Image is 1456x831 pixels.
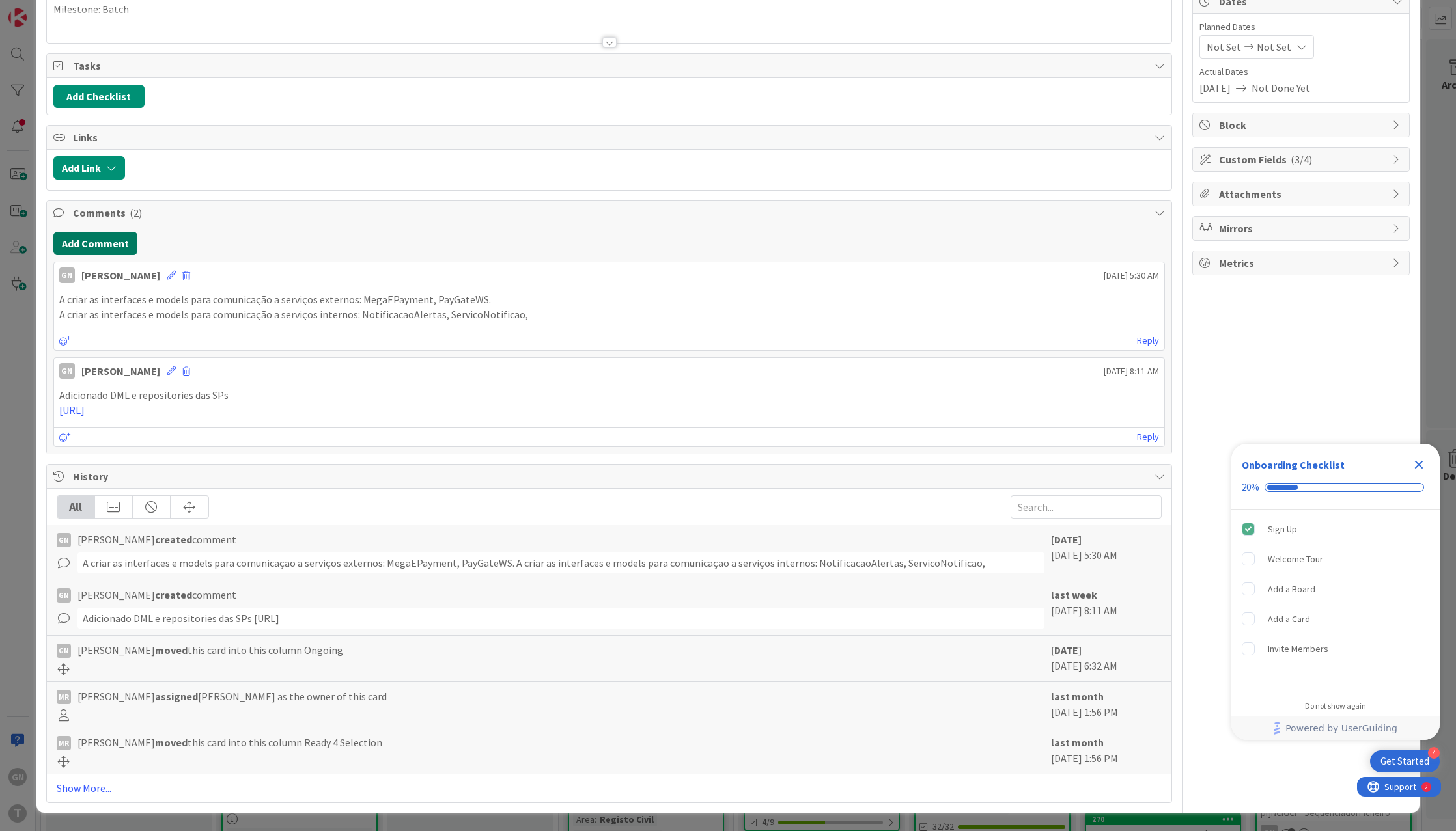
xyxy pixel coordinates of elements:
div: Checklist progress: 20% [1242,482,1429,493]
div: Do not show again [1305,701,1366,711]
div: [PERSON_NAME] [81,363,160,379]
div: [DATE] 6:32 AM [1051,642,1162,675]
input: Search... [1011,495,1162,519]
span: Tasks [73,58,1148,74]
span: Actual Dates [1199,65,1403,79]
a: Show More... [57,780,1162,796]
div: [DATE] 5:30 AM [1051,532,1162,573]
div: Add a Card [1268,611,1310,627]
span: Planned Dates [1199,20,1403,34]
div: Sign Up is complete. [1237,515,1435,543]
div: MR [57,736,71,750]
b: [DATE] [1051,533,1082,546]
span: Not Set [1207,39,1241,55]
div: [DATE] 1:56 PM [1051,688,1162,721]
span: ( 3/4 ) [1291,153,1312,166]
a: Powered by UserGuiding [1238,716,1433,740]
a: Reply [1137,429,1159,445]
div: Welcome Tour [1268,551,1323,567]
div: [DATE] 8:11 AM [1051,587,1162,629]
span: Mirrors [1219,221,1386,236]
div: Footer [1231,716,1440,740]
div: Open Get Started checklist, remaining modules: 4 [1370,750,1440,772]
span: [DATE] 5:30 AM [1104,269,1159,282]
span: Powered by UserGuiding [1285,720,1397,736]
div: Get Started [1380,755,1429,768]
div: Welcome Tour is incomplete. [1237,545,1435,573]
span: [PERSON_NAME] comment [77,532,236,547]
span: [DATE] [1199,80,1231,96]
div: 20% [1242,482,1259,493]
p: Adicionado DML e repositories das SPs [59,388,1159,403]
span: History [73,469,1148,484]
div: Checklist items [1231,510,1440,692]
span: [PERSON_NAME] comment [77,587,236,603]
span: Metrics [1219,255,1386,271]
b: created [155,588,192,601]
b: last month [1051,736,1104,749]
span: ( 2 ) [130,206,142,219]
span: Not Done Yet [1252,80,1310,96]
div: GN [59,363,75,379]
div: Sign Up [1268,521,1297,537]
div: 2 [68,5,71,16]
div: Invite Members [1268,641,1328,657]
span: Support [27,2,59,18]
span: [DATE] 8:11 AM [1104,364,1159,378]
b: [DATE] [1051,644,1082,657]
div: A criar as interfaces e models para comunicação a serviços externos: MegaEPayment, PayGateWS. A c... [77,552,1044,573]
b: assigned [155,690,198,703]
button: Add Comment [53,232,137,255]
div: Close Checklist [1408,454,1429,475]
b: last month [1051,690,1104,703]
p: A criar as interfaces e models para comunicação a serviços externos: MegaEPayment, PayGateWS. [59,292,1159,307]
span: [PERSON_NAME] this card into this column Ongoing [77,642,343,658]
b: created [155,533,192,546]
div: Adicionado DML e repositories das SPs [URL] [77,608,1044,629]
span: Not Set [1257,39,1291,55]
b: moved [155,644,188,657]
div: Onboarding Checklist [1242,457,1345,472]
p: A criar as interfaces e models para comunicação a serviços internos: NotificacaoAlertas, ServicoN... [59,307,1159,322]
div: GN [57,533,71,547]
b: moved [155,736,188,749]
div: Checklist Container [1231,444,1440,740]
div: [PERSON_NAME] [81,267,160,283]
span: Links [73,129,1148,145]
button: Add Checklist [53,85,145,108]
div: GN [59,267,75,283]
span: [PERSON_NAME] this card into this column Ready 4 Selection [77,735,382,750]
span: Custom Fields [1219,152,1386,167]
div: [DATE] 1:56 PM [1051,735,1162,767]
div: Invite Members is incomplete. [1237,634,1435,663]
a: Reply [1137,333,1159,349]
span: Block [1219,117,1386,133]
span: [PERSON_NAME] [PERSON_NAME] as the owner of this card [77,688,387,704]
span: Comments [73,205,1148,221]
div: Add a Board [1268,581,1315,597]
div: MR [57,690,71,704]
p: Milestone: Batch [53,2,1165,17]
div: GN [57,644,71,658]
span: Attachments [1219,186,1386,202]
div: GN [57,588,71,603]
a: [URL] [59,403,85,416]
button: Add Link [53,156,125,180]
div: Add a Board is incomplete. [1237,575,1435,603]
div: All [57,496,95,518]
div: Add a Card is incomplete. [1237,605,1435,633]
div: 4 [1428,747,1440,759]
b: last week [1051,588,1097,601]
